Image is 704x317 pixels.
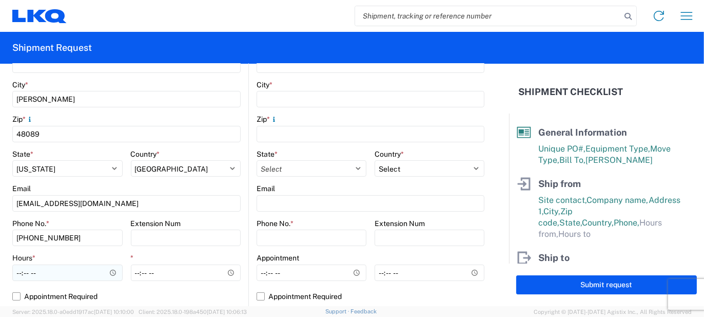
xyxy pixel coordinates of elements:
[559,218,582,228] span: State,
[538,252,570,263] span: Ship to
[582,218,614,228] span: Country,
[12,80,28,89] label: City
[12,184,31,193] label: Email
[516,275,697,294] button: Submit request
[375,219,425,228] label: Extension Num
[538,195,586,205] span: Site contact,
[12,115,34,124] label: Zip
[585,144,650,154] span: Equipment Type,
[586,195,649,205] span: Company name,
[12,219,49,228] label: Phone No.
[12,288,241,305] label: Appointment Required
[585,155,653,165] span: [PERSON_NAME]
[207,309,247,315] span: [DATE] 10:06:13
[543,207,560,216] span: City,
[139,309,247,315] span: Client: 2025.18.0-198a450
[257,184,275,193] label: Email
[257,150,278,159] label: State
[12,253,35,263] label: Hours
[257,80,272,89] label: City
[538,127,627,138] span: General Information
[257,253,299,263] label: Appointment
[12,150,33,159] label: State
[325,308,351,314] a: Support
[94,309,134,315] span: [DATE] 10:10:00
[518,86,623,98] h2: Shipment Checklist
[257,288,484,305] label: Appointment Required
[257,219,294,228] label: Phone No.
[131,150,160,159] label: Country
[350,308,377,314] a: Feedback
[534,307,692,316] span: Copyright © [DATE]-[DATE] Agistix Inc., All Rights Reserved
[559,155,585,165] span: Bill To,
[257,115,278,124] label: Zip
[12,42,92,54] h2: Shipment Request
[12,309,134,315] span: Server: 2025.18.0-a0edd1917ac
[538,178,581,189] span: Ship from
[131,219,181,228] label: Extension Num
[614,218,639,228] span: Phone,
[375,150,404,159] label: Country
[538,144,585,154] span: Unique PO#,
[355,6,621,26] input: Shipment, tracking or reference number
[558,229,591,239] span: Hours to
